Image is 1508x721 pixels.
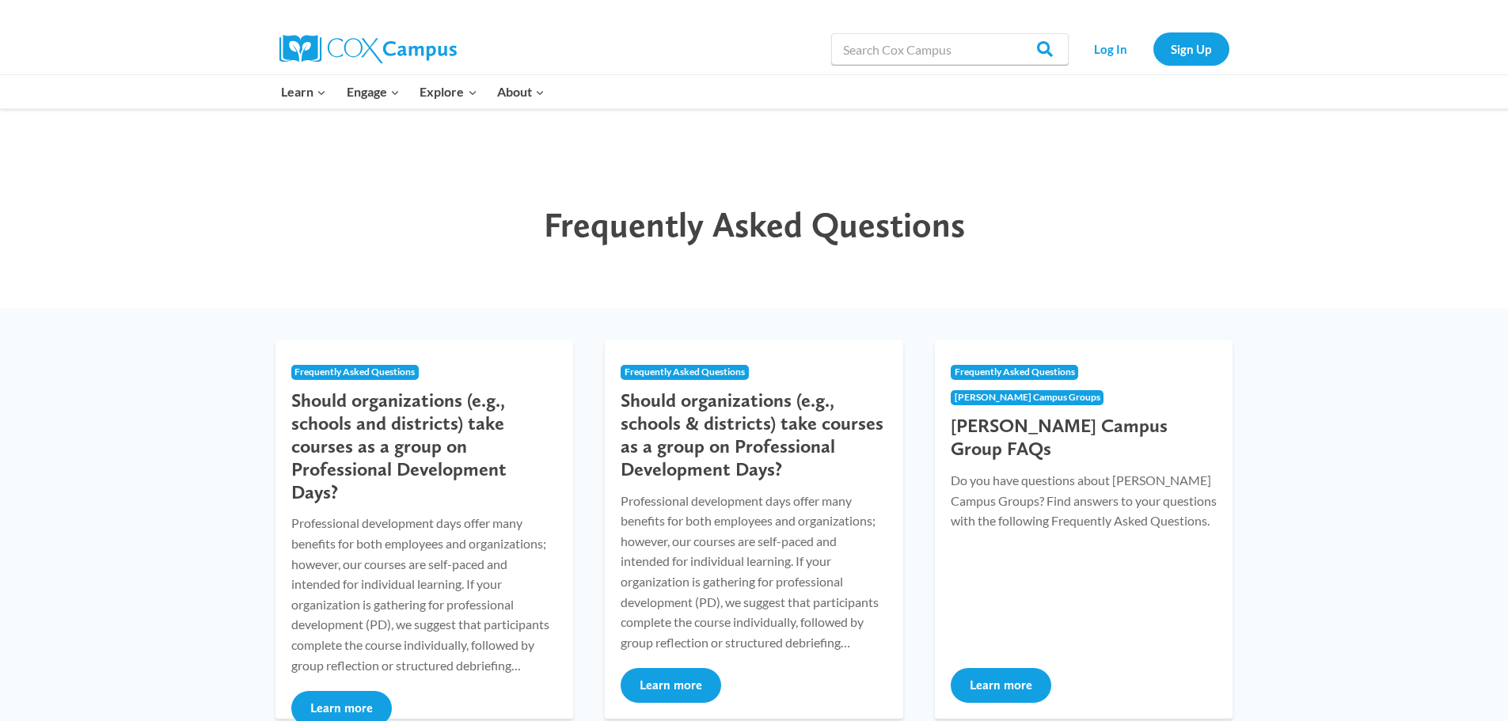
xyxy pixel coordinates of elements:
a: Frequently Asked Questions Should organizations (e.g., schools & districts) take courses as a gro... [605,340,903,719]
nav: Secondary Navigation [1077,32,1229,65]
button: Learn more [951,668,1051,703]
a: Sign Up [1153,32,1229,65]
span: About [497,82,545,102]
p: Professional development days offer many benefits for both employees and organizations; however, ... [621,491,887,653]
span: Explore [420,82,477,102]
span: Frequently Asked Questions [294,366,415,378]
h3: [PERSON_NAME] Campus Group FAQs [951,415,1217,461]
input: Search Cox Campus [831,33,1069,65]
span: Frequently Asked Questions [625,366,745,378]
button: Learn more [621,668,721,703]
a: Frequently Asked Questions Should organizations (e.g., schools and districts) take courses as a g... [275,340,574,719]
h3: Should organizations (e.g., schools & districts) take courses as a group on Professional Developm... [621,389,887,480]
h3: Should organizations (e.g., schools and districts) take courses as a group on Professional Develo... [291,389,558,503]
p: Professional development days offer many benefits for both employees and organizations; however, ... [291,513,558,675]
a: Log In [1077,32,1145,65]
span: Engage [347,82,400,102]
span: Learn [281,82,326,102]
span: Frequently Asked Questions [955,366,1075,378]
a: Frequently Asked Questions[PERSON_NAME] Campus Groups [PERSON_NAME] Campus Group FAQs Do you have... [935,340,1233,719]
span: [PERSON_NAME] Campus Groups [955,391,1100,403]
p: Do you have questions about [PERSON_NAME] Campus Groups? Find answers to your questions with the ... [951,470,1217,531]
span: Frequently Asked Questions [544,203,965,245]
nav: Primary Navigation [272,75,555,108]
img: Cox Campus [279,35,457,63]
